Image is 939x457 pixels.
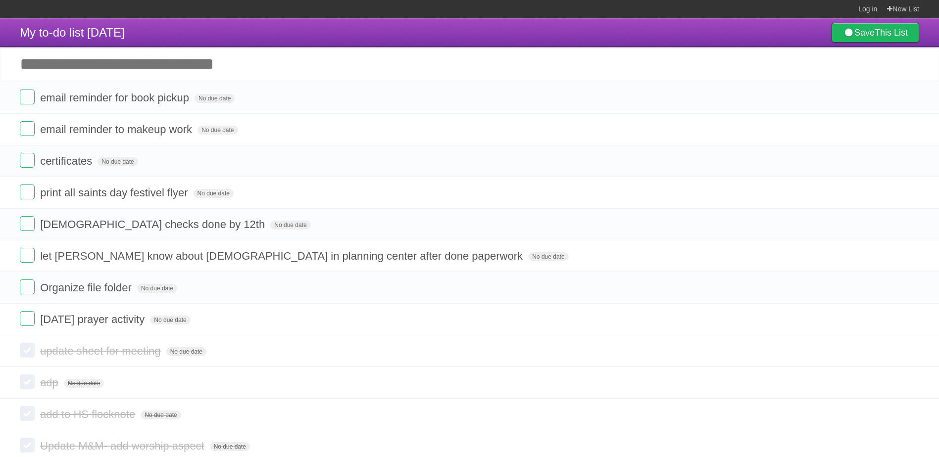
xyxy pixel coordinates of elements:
[198,126,238,135] span: No due date
[270,221,310,229] span: No due date
[40,376,61,389] span: adp
[20,26,125,39] span: My to-do list [DATE]
[137,284,177,293] span: No due date
[64,379,104,388] span: No due date
[20,438,35,453] label: Done
[195,94,235,103] span: No due date
[141,411,181,419] span: No due date
[40,186,190,199] span: print all saints day festivel flyer
[20,343,35,358] label: Done
[20,279,35,294] label: Done
[20,374,35,389] label: Done
[40,250,525,262] span: let [PERSON_NAME] know about [DEMOGRAPHIC_DATA] in planning center after done paperwork
[210,442,250,451] span: No due date
[528,252,568,261] span: No due date
[20,216,35,231] label: Done
[20,311,35,326] label: Done
[40,155,95,167] span: certificates
[832,23,919,43] a: SaveThis List
[40,345,163,357] span: update sheet for meeting
[20,153,35,168] label: Done
[20,406,35,421] label: Done
[40,91,192,104] span: email reminder for book pickup
[40,440,206,452] span: Update M&M- add worship aspect
[20,248,35,263] label: Done
[20,90,35,104] label: Done
[20,184,35,199] label: Done
[166,347,206,356] span: No due date
[40,408,138,420] span: add to HS flocknote
[40,123,195,136] span: email reminder to makeup work
[150,316,190,324] span: No due date
[40,313,147,325] span: [DATE] prayer activity
[194,189,234,198] span: No due date
[98,157,138,166] span: No due date
[20,121,35,136] label: Done
[40,281,134,294] span: Organize file folder
[875,28,908,38] b: This List
[40,218,267,230] span: [DEMOGRAPHIC_DATA] checks done by 12th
